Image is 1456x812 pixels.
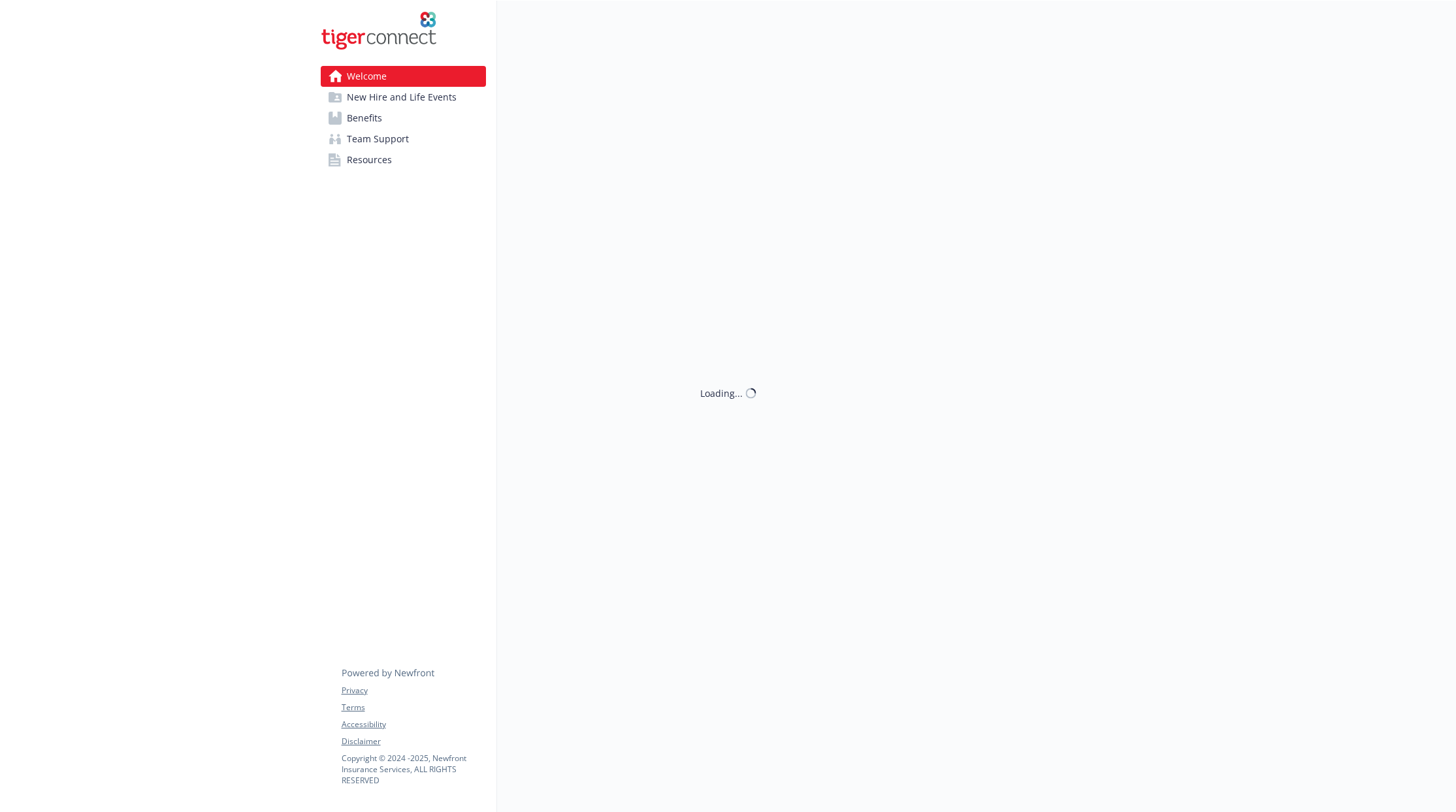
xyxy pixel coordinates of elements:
[342,719,485,730] a: Accessibility
[342,736,485,747] a: Disclaimer
[347,129,409,149] span: Team Support
[347,66,387,87] span: Welcome
[321,108,486,129] a: Benefits
[321,66,486,87] a: Welcome
[347,149,392,170] span: Resources
[342,753,485,786] p: Copyright © 2024 - 2025 , Newfront Insurance Services, ALL RIGHTS RESERVED
[342,685,485,696] a: Privacy
[321,129,486,149] a: Team Support
[321,149,486,170] a: Resources
[342,702,485,713] a: Terms
[321,87,486,108] a: New Hire and Life Events
[347,108,382,129] span: Benefits
[700,386,743,400] div: Loading...
[347,87,457,108] span: New Hire and Life Events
